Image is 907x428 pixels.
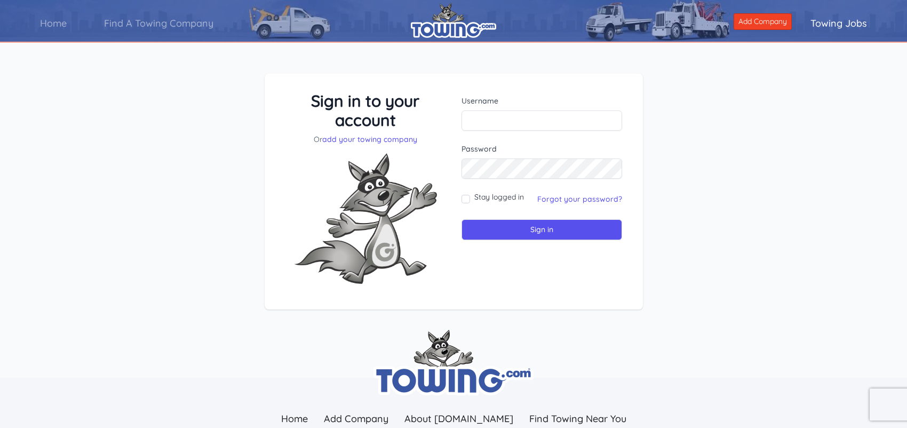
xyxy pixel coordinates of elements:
a: add your towing company [322,134,417,144]
p: Or [285,134,446,145]
a: Add Company [734,13,792,30]
img: logo.png [411,3,496,38]
h3: Sign in to your account [285,91,446,130]
label: Username [462,96,622,106]
a: Home [21,8,85,38]
img: towing [373,330,534,395]
label: Stay logged in [474,192,524,202]
a: Forgot your password? [537,194,622,204]
label: Password [462,144,622,154]
img: Fox-Excited.png [285,145,445,292]
input: Sign in [462,219,622,240]
a: Towing Jobs [792,8,886,38]
a: Find A Towing Company [85,8,232,38]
